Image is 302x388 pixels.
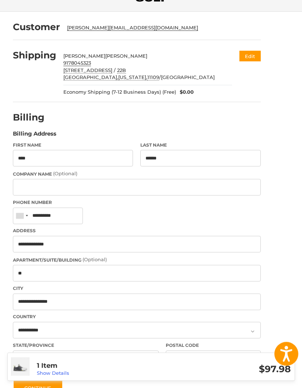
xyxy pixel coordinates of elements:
[13,50,56,61] h2: Shipping
[114,68,126,74] span: /
[11,358,29,376] img: True Linkswear Mens True Original 1.2 LE Golf Shoes PNW Pack
[82,257,107,263] small: (Optional)
[13,112,56,123] h2: Billing
[37,370,69,376] a: Show Details
[13,22,60,33] h2: Customer
[13,142,133,149] label: First Name
[37,362,164,370] h3: 1 Item
[164,363,291,375] h3: $97.98
[166,342,261,349] label: Postal Code
[176,89,194,96] span: $0.00
[63,53,105,59] span: [PERSON_NAME]
[53,171,77,177] small: (Optional)
[105,53,147,59] span: [PERSON_NAME]
[13,130,56,142] legend: Billing Address
[13,314,261,320] label: Country
[161,75,215,80] span: [GEOGRAPHIC_DATA]
[13,200,261,206] label: Phone Number
[13,342,159,349] label: State/Province
[147,75,161,81] span: /
[13,256,261,264] label: Apartment/Suite/Building
[13,285,261,292] label: City
[13,170,261,178] label: Company Name
[140,142,261,149] label: Last Name
[63,89,176,96] span: Economy Shipping (7-12 Business Days) (Free)
[239,51,261,62] button: Edit
[13,228,261,234] label: Address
